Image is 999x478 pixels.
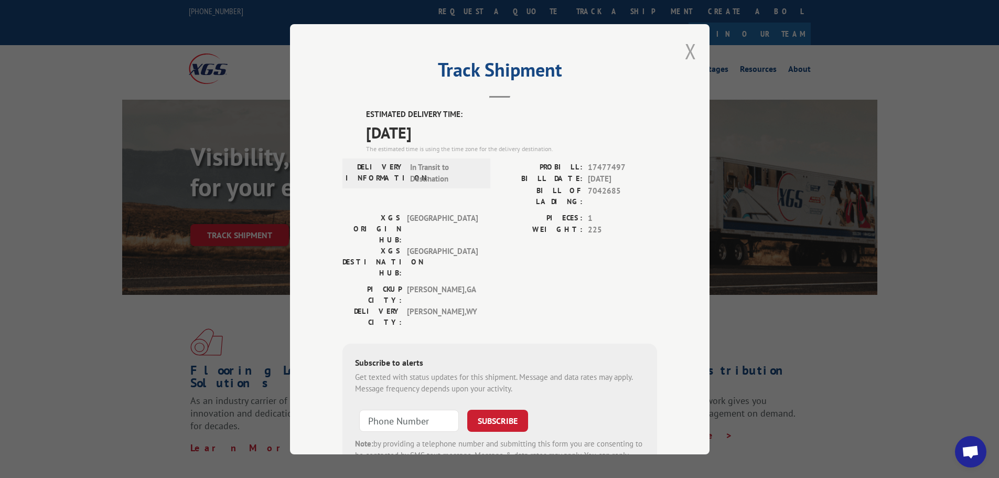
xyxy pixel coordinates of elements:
[685,37,696,65] button: Close modal
[588,161,657,173] span: 17477497
[366,144,657,153] div: The estimated time is using the time zone for the delivery destination.
[407,305,478,327] span: [PERSON_NAME] , WY
[407,245,478,278] span: [GEOGRAPHIC_DATA]
[355,438,644,473] div: by providing a telephone number and submitting this form you are consenting to be contacted by SM...
[467,409,528,431] button: SUBSCRIBE
[407,283,478,305] span: [PERSON_NAME] , GA
[366,109,657,121] label: ESTIMATED DELIVERY TIME:
[407,212,478,245] span: [GEOGRAPHIC_DATA]
[342,305,402,327] label: DELIVERY CITY:
[500,212,583,224] label: PIECES:
[588,185,657,207] span: 7042685
[588,173,657,185] span: [DATE]
[355,438,373,448] strong: Note:
[410,161,481,185] span: In Transit to Destination
[346,161,405,185] label: DELIVERY INFORMATION:
[588,212,657,224] span: 1
[500,185,583,207] label: BILL OF LADING:
[588,224,657,236] span: 225
[359,409,459,431] input: Phone Number
[342,212,402,245] label: XGS ORIGIN HUB:
[500,224,583,236] label: WEIGHT:
[500,161,583,173] label: PROBILL:
[500,173,583,185] label: BILL DATE:
[342,245,402,278] label: XGS DESTINATION HUB:
[342,283,402,305] label: PICKUP CITY:
[355,356,644,371] div: Subscribe to alerts
[955,436,986,468] div: Open chat
[342,62,657,82] h2: Track Shipment
[355,371,644,395] div: Get texted with status updates for this shipment. Message and data rates may apply. Message frequ...
[366,120,657,144] span: [DATE]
